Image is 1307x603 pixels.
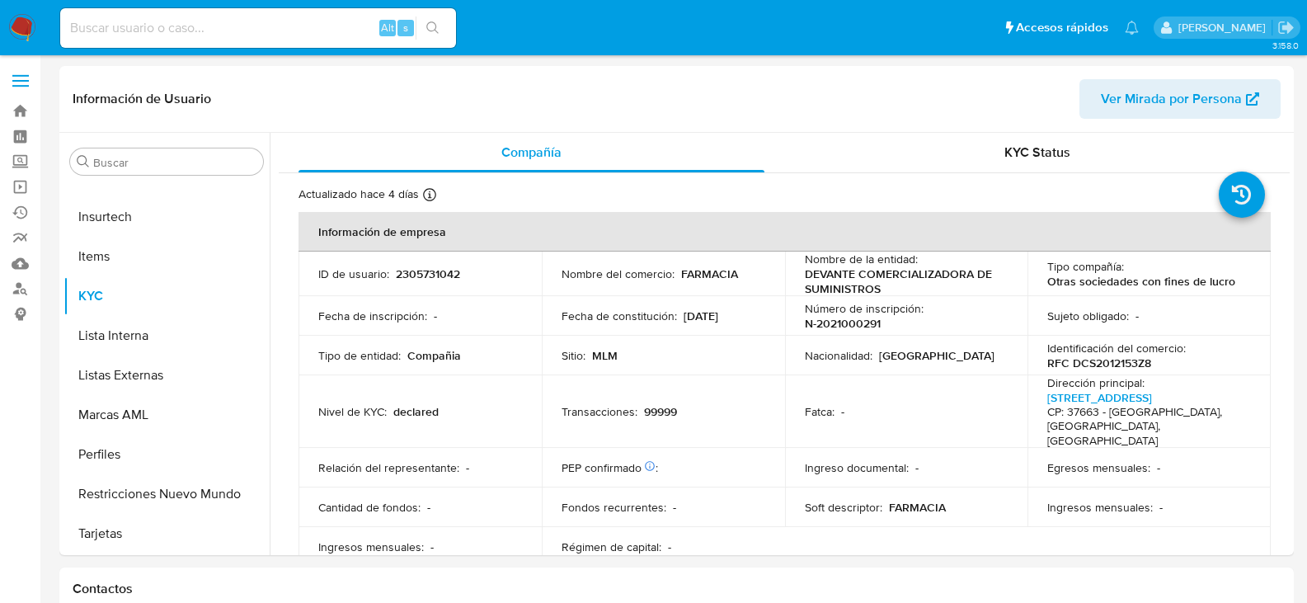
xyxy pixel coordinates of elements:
p: Fondos recurrentes : [562,500,666,515]
p: - [427,500,430,515]
h1: Contactos [73,581,1281,597]
span: KYC Status [1004,143,1070,162]
p: Cantidad de fondos : [318,500,421,515]
p: Fecha de inscripción : [318,309,427,323]
span: s [403,20,408,35]
button: Listas Externas [63,356,270,395]
p: FARMACIA [681,266,738,281]
p: - [1135,309,1139,323]
p: MLM [592,348,618,363]
p: Sitio : [562,348,585,363]
p: Nombre de la entidad : [805,252,918,266]
p: Ingreso documental : [805,460,909,475]
p: N-2021000291 [805,316,881,331]
h4: CP: 37663 - [GEOGRAPHIC_DATA], [GEOGRAPHIC_DATA], [GEOGRAPHIC_DATA] [1047,405,1244,449]
input: Buscar usuario o caso... [60,17,456,39]
p: [GEOGRAPHIC_DATA] [879,348,994,363]
p: Fatca : [805,404,835,419]
span: Ver Mirada por Persona [1101,79,1242,119]
button: Items [63,237,270,276]
span: Accesos rápidos [1016,19,1108,36]
input: Buscar [93,155,256,170]
p: [DATE] [684,309,718,323]
p: - [841,404,844,419]
button: Insurtech [63,197,270,237]
p: 99999 [644,404,677,419]
p: Régimen de capital : [562,539,661,554]
button: Buscar [77,155,90,168]
p: Ingresos mensuales : [318,539,424,554]
p: RFC DCS2012153Z8 [1047,356,1151,370]
p: - [434,309,437,323]
p: ID de usuario : [318,266,389,281]
p: Dirección principal : [1047,375,1145,390]
p: Identificación del comercio : [1047,341,1186,356]
h1: Información de Usuario [73,91,211,107]
p: Tipo compañía : [1047,259,1124,274]
p: Otras sociedades con fines de lucro [1047,274,1235,289]
a: Notificaciones [1125,21,1139,35]
button: Restricciones Nuevo Mundo [63,474,270,514]
p: Sujeto obligado : [1047,309,1129,323]
p: DEVANTE COMERCIALIZADORA DE SUMINISTROS [805,266,1002,296]
span: Alt [381,20,394,35]
p: - [673,500,676,515]
p: Actualizado hace 4 días [299,186,419,202]
p: Soft descriptor : [805,500,882,515]
p: - [430,539,434,554]
p: - [668,539,671,554]
p: Egresos mensuales : [1047,460,1150,475]
p: Nacionalidad : [805,348,872,363]
p: Compañia [407,348,461,363]
button: Lista Interna [63,316,270,356]
p: Nombre del comercio : [562,266,675,281]
p: Número de inscripción : [805,301,924,316]
button: Perfiles [63,435,270,474]
th: Información de empresa [299,212,1271,252]
p: - [1157,460,1160,475]
p: - [466,460,469,475]
p: cesar.gonzalez@mercadolibre.com.mx [1178,20,1272,35]
p: PEP confirmado : [562,460,658,475]
p: Ingresos mensuales : [1047,500,1153,515]
button: Ver Mirada por Persona [1079,79,1281,119]
a: [STREET_ADDRESS] [1047,389,1152,406]
p: - [915,460,919,475]
button: search-icon [416,16,449,40]
button: KYC [63,276,270,316]
p: Relación del representante : [318,460,459,475]
button: Tarjetas [63,514,270,554]
p: 2305731042 [396,266,460,281]
a: Salir [1277,19,1295,36]
p: declared [393,404,439,419]
button: Marcas AML [63,395,270,435]
p: Tipo de entidad : [318,348,401,363]
p: Nivel de KYC : [318,404,387,419]
span: Compañía [501,143,562,162]
p: FARMACIA [889,500,946,515]
p: Fecha de constitución : [562,309,677,323]
p: - [1159,500,1163,515]
p: Transacciones : [562,404,637,419]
